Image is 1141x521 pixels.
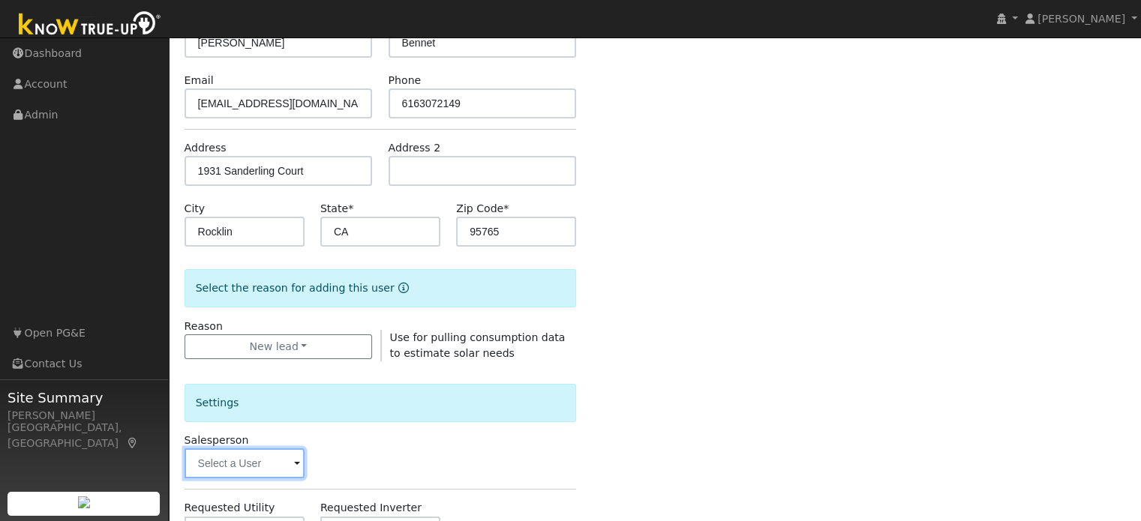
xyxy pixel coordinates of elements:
[185,73,214,88] label: Email
[8,408,161,424] div: [PERSON_NAME]
[185,201,206,217] label: City
[185,384,577,422] div: Settings
[389,140,441,156] label: Address 2
[8,420,161,451] div: [GEOGRAPHIC_DATA], [GEOGRAPHIC_DATA]
[78,496,90,508] img: retrieve
[185,500,275,516] label: Requested Utility
[8,388,161,408] span: Site Summary
[11,8,169,42] img: Know True-Up
[185,334,373,360] button: New lead
[395,282,409,294] a: Reason for new user
[185,433,249,448] label: Salesperson
[389,73,422,88] label: Phone
[320,500,422,516] label: Requested Inverter
[456,201,509,217] label: Zip Code
[503,202,509,214] span: Required
[185,140,227,156] label: Address
[1037,13,1125,25] span: [PERSON_NAME]
[348,202,353,214] span: Required
[185,448,305,478] input: Select a User
[320,201,353,217] label: State
[185,319,223,334] label: Reason
[185,269,577,307] div: Select the reason for adding this user
[126,437,140,449] a: Map
[390,331,566,359] span: Use for pulling consumption data to estimate solar needs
